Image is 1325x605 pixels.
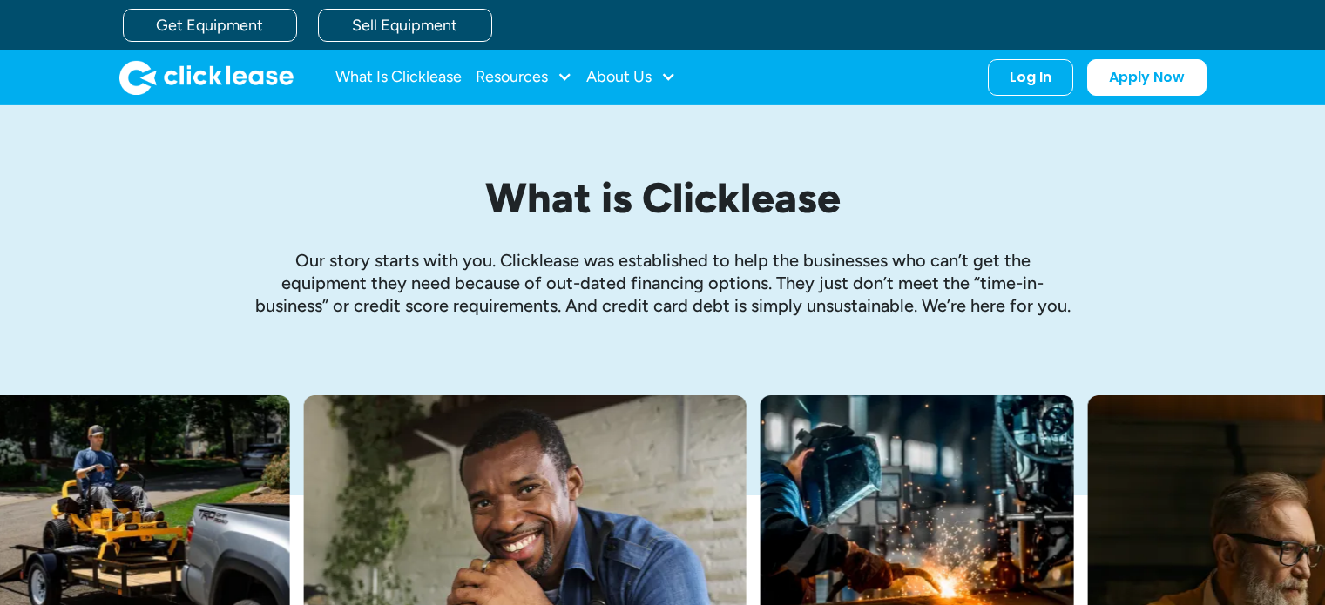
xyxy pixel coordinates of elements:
[254,249,1072,317] p: Our story starts with you. Clicklease was established to help the businesses who can’t get the eq...
[318,9,492,42] a: Sell Equipment
[254,175,1072,221] h1: What is Clicklease
[1010,69,1051,86] div: Log In
[586,60,676,95] div: About Us
[119,60,294,95] img: Clicklease logo
[335,60,462,95] a: What Is Clicklease
[123,9,297,42] a: Get Equipment
[1087,59,1207,96] a: Apply Now
[476,60,572,95] div: Resources
[119,60,294,95] a: home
